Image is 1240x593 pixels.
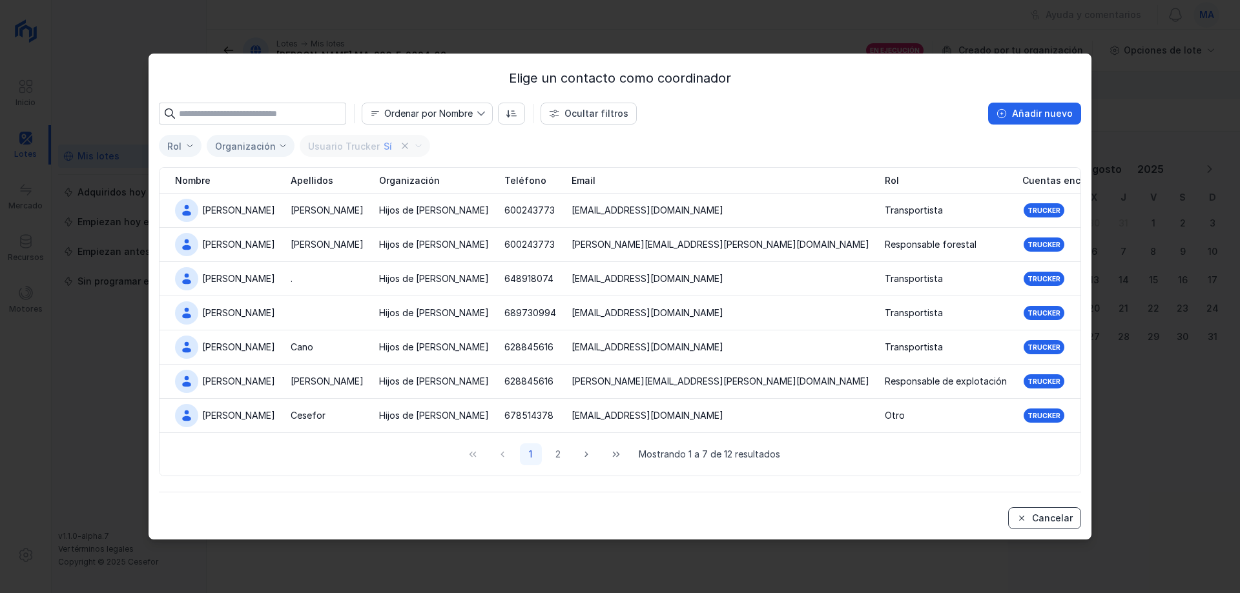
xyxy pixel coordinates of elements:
[379,272,489,285] div: Hijos de [PERSON_NAME]
[504,272,553,285] div: 648918074
[885,174,899,187] span: Rol
[379,375,489,388] div: Hijos de [PERSON_NAME]
[604,443,628,465] button: Last Page
[572,174,595,187] span: Email
[988,103,1081,125] button: Añadir nuevo
[885,307,943,319] div: Transportista
[1028,240,1060,249] div: Trucker
[572,204,723,217] div: [EMAIL_ADDRESS][DOMAIN_NAME]
[175,174,211,187] span: Nombre
[572,341,723,354] div: [EMAIL_ADDRESS][DOMAIN_NAME]
[885,409,905,422] div: Otro
[504,174,546,187] span: Teléfono
[1028,206,1060,215] div: Trucker
[379,204,489,217] div: Hijos de [PERSON_NAME]
[639,448,780,461] span: Mostrando 1 a 7 de 12 resultados
[504,307,556,319] div: 689730994
[202,409,275,422] div: [PERSON_NAME]
[572,375,869,388] div: [PERSON_NAME][EMAIL_ADDRESS][PERSON_NAME][DOMAIN_NAME]
[1022,174,1122,187] span: Cuentas encontradas
[160,136,185,157] span: Seleccionar
[574,443,599,465] button: Next Page
[159,69,1081,87] div: Elige un contacto como coordinador
[379,238,489,251] div: Hijos de [PERSON_NAME]
[1028,274,1060,283] div: Trucker
[362,103,477,124] span: Nombre
[379,409,489,422] div: Hijos de [PERSON_NAME]
[885,272,943,285] div: Transportista
[291,204,364,217] div: [PERSON_NAME]
[291,174,333,187] span: Apellidos
[504,238,555,251] div: 600243773
[202,375,275,388] div: [PERSON_NAME]
[1032,512,1073,525] div: Cancelar
[1028,308,1060,317] div: Trucker
[547,443,569,465] button: Page 2
[291,238,364,251] div: [PERSON_NAME]
[202,341,275,354] div: [PERSON_NAME]
[504,204,555,217] div: 600243773
[215,141,276,152] div: Organización
[202,272,275,285] div: [PERSON_NAME]
[885,238,976,251] div: Responsable forestal
[885,375,1007,388] div: Responsable de explotación
[291,409,325,422] div: Cesefor
[291,375,364,388] div: [PERSON_NAME]
[572,272,723,285] div: [EMAIL_ADDRESS][DOMAIN_NAME]
[885,341,943,354] div: Transportista
[504,375,553,388] div: 628845616
[1028,411,1060,420] div: Trucker
[379,341,489,354] div: Hijos de [PERSON_NAME]
[202,238,275,251] div: [PERSON_NAME]
[291,341,313,354] div: Cano
[1028,377,1060,386] div: Trucker
[291,272,293,285] div: .
[504,409,553,422] div: 678514378
[572,238,869,251] div: [PERSON_NAME][EMAIL_ADDRESS][PERSON_NAME][DOMAIN_NAME]
[167,141,181,152] div: Rol
[202,307,275,319] div: [PERSON_NAME]
[1012,107,1073,120] div: Añadir nuevo
[572,307,723,319] div: [EMAIL_ADDRESS][DOMAIN_NAME]
[202,204,275,217] div: [PERSON_NAME]
[885,204,943,217] div: Transportista
[384,109,473,118] div: Ordenar por Nombre
[520,443,542,465] button: Page 1
[572,409,723,422] div: [EMAIL_ADDRESS][DOMAIN_NAME]
[1008,507,1081,529] button: Cancelar
[564,107,628,120] div: Ocultar filtros
[1028,343,1060,352] div: Trucker
[379,307,489,319] div: Hijos de [PERSON_NAME]
[379,174,440,187] span: Organización
[541,103,637,125] button: Ocultar filtros
[504,341,553,354] div: 628845616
